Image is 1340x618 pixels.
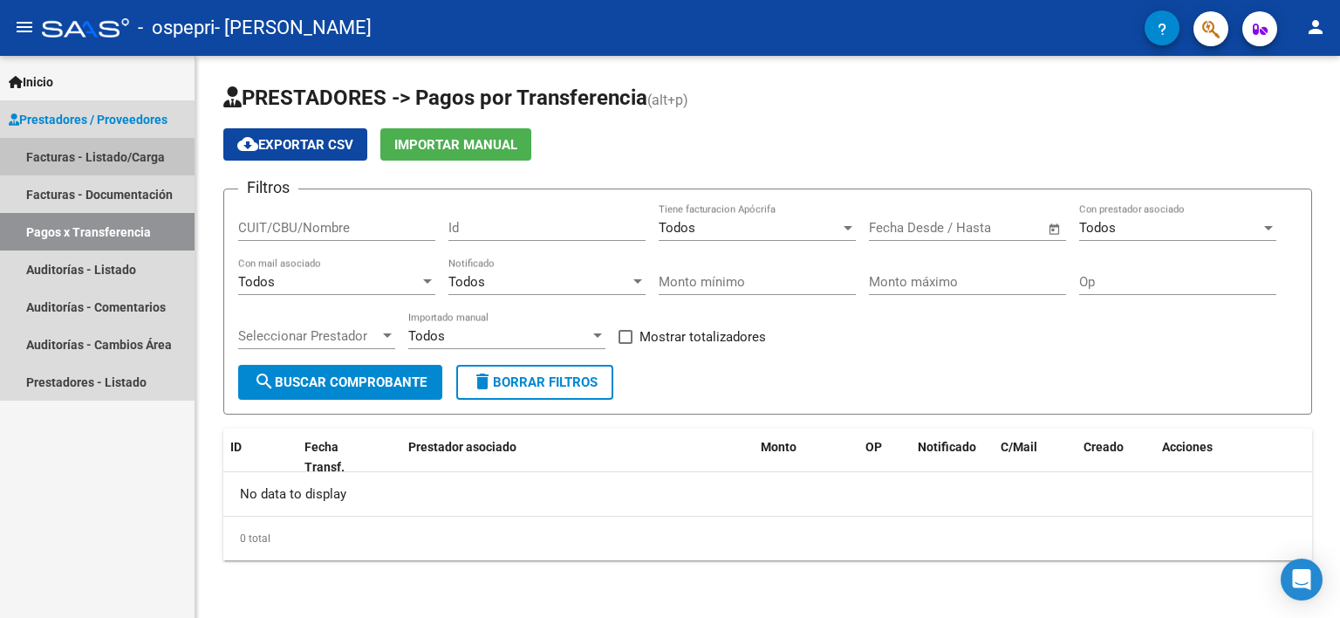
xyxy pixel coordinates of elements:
[223,86,647,110] span: PRESTADORES -> Pagos por Transferencia
[238,365,442,400] button: Buscar Comprobante
[659,220,695,236] span: Todos
[408,440,516,454] span: Prestador asociado
[223,429,297,486] datatable-header-cell: ID
[1281,559,1323,601] div: Open Intercom Messenger
[304,440,345,474] span: Fecha Transf.
[238,175,298,200] h3: Filtros
[448,274,485,290] span: Todos
[215,9,372,47] span: - [PERSON_NAME]
[1001,440,1037,454] span: C/Mail
[1079,220,1116,236] span: Todos
[865,440,882,454] span: OP
[138,9,215,47] span: - ospepri
[401,429,754,486] datatable-header-cell: Prestador asociado
[647,92,688,108] span: (alt+p)
[394,137,517,153] span: Importar Manual
[223,472,1312,516] div: No data to display
[639,326,766,347] span: Mostrar totalizadores
[238,328,379,344] span: Seleccionar Prestador
[1162,440,1213,454] span: Acciones
[238,274,275,290] span: Todos
[237,134,258,154] mat-icon: cloud_download
[223,517,1312,560] div: 0 total
[1155,429,1312,486] datatable-header-cell: Acciones
[1084,440,1124,454] span: Creado
[918,440,976,454] span: Notificado
[994,429,1077,486] datatable-header-cell: C/Mail
[9,110,167,129] span: Prestadores / Proveedores
[254,371,275,392] mat-icon: search
[230,440,242,454] span: ID
[408,328,445,344] span: Todos
[911,429,994,486] datatable-header-cell: Notificado
[297,429,376,486] datatable-header-cell: Fecha Transf.
[472,371,493,392] mat-icon: delete
[754,429,858,486] datatable-header-cell: Monto
[254,374,427,390] span: Buscar Comprobante
[456,365,613,400] button: Borrar Filtros
[761,440,796,454] span: Monto
[472,374,598,390] span: Borrar Filtros
[9,72,53,92] span: Inicio
[858,429,911,486] datatable-header-cell: OP
[237,137,353,153] span: Exportar CSV
[223,128,367,161] button: Exportar CSV
[1305,17,1326,38] mat-icon: person
[1077,429,1155,486] datatable-header-cell: Creado
[1045,219,1065,239] button: Open calendar
[869,220,940,236] input: Fecha inicio
[380,128,531,161] button: Importar Manual
[955,220,1040,236] input: Fecha fin
[14,17,35,38] mat-icon: menu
